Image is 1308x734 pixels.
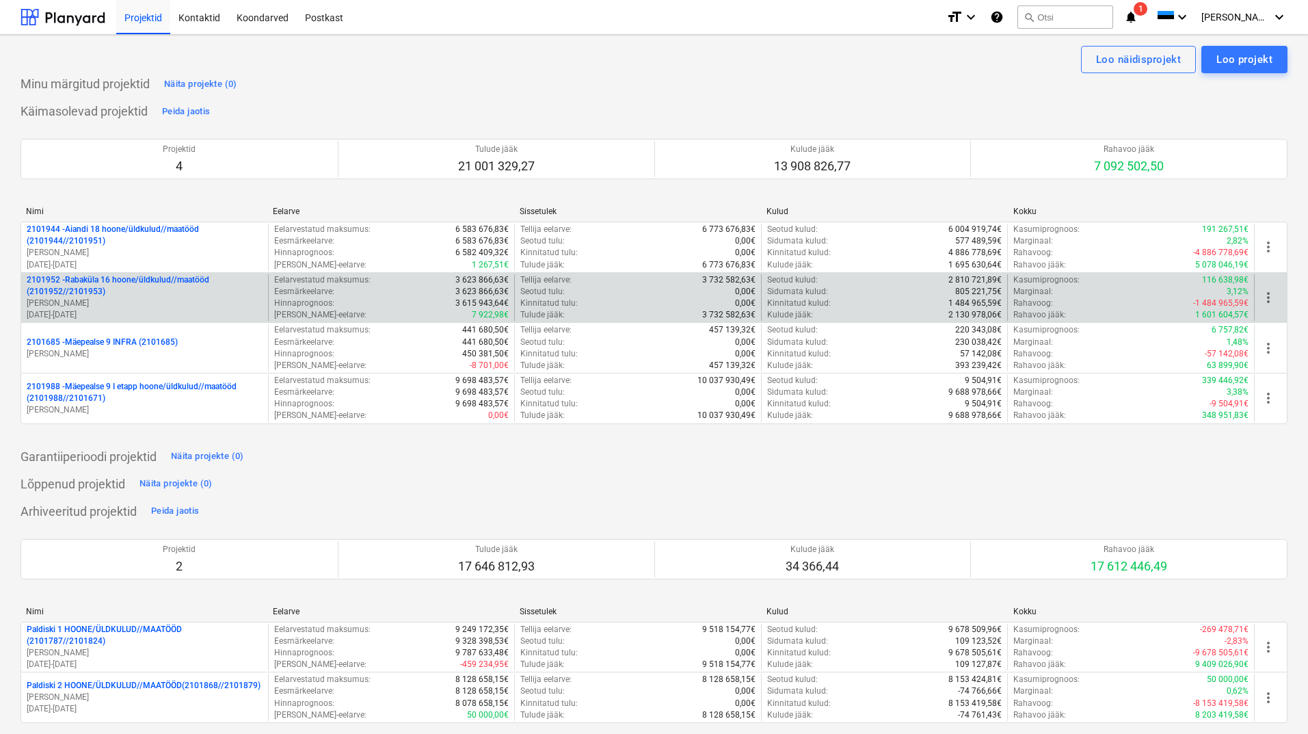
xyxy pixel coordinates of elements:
p: 21 001 329,27 [458,158,535,174]
p: 191 267,51€ [1202,224,1249,235]
p: Kulude jääk : [767,659,813,670]
p: Eelarvestatud maksumus : [274,324,371,336]
p: Seotud kulud : [767,274,818,286]
p: Kasumiprognoos : [1013,324,1080,336]
p: 4 [163,158,196,174]
p: 2101944 - Aiandi 18 hoone/üldkulud//maatööd (2101944//2101951) [27,224,263,247]
p: 8 078 658,15€ [455,698,509,709]
p: 2,82% [1227,235,1249,247]
div: Sissetulek [520,207,756,216]
p: 450 381,50€ [462,348,509,360]
div: Nimi [26,207,262,216]
p: Projektid [163,544,196,555]
i: notifications [1124,9,1138,25]
p: Seotud kulud : [767,674,818,685]
p: Kasumiprognoos : [1013,375,1080,386]
p: Kinnitatud tulu : [520,298,578,309]
p: Sidumata kulud : [767,386,828,398]
button: Peida jaotis [159,101,213,122]
p: 109 123,52€ [955,635,1002,647]
p: [DATE] - [DATE] [27,259,263,271]
p: Kulude jääk : [767,410,813,421]
p: Paldiski 2 HOONE/ÜLDKULUD//MAATÖÖD(2101868//2101879) [27,680,261,692]
p: Eelarvestatud maksumus : [274,274,371,286]
p: 3 623 866,63€ [455,274,509,286]
p: 7 922,98€ [472,309,509,321]
p: 50 000,00€ [1207,674,1249,685]
p: 8 128 658,15€ [702,709,756,721]
p: Rahavoo jääk : [1013,709,1066,721]
i: keyboard_arrow_down [1174,9,1190,25]
p: 339 446,92€ [1202,375,1249,386]
p: Seotud tulu : [520,635,565,647]
p: -57 142,08€ [1205,348,1249,360]
p: Seotud kulud : [767,624,818,635]
p: 3,12% [1227,286,1249,298]
p: -8 153 419,58€ [1193,698,1249,709]
div: Chat Widget [1240,668,1308,734]
p: Kulude jääk : [767,360,813,371]
p: Kulude jääk [786,544,839,555]
div: 2101944 -Aiandi 18 hoone/üldkulud//maatööd (2101944//2101951)[PERSON_NAME][DATE]-[DATE] [27,224,263,271]
p: Tellija eelarve : [520,324,572,336]
p: Rahavoo jääk : [1013,259,1066,271]
p: 9 698 483,57€ [455,398,509,410]
div: Nimi [26,607,262,616]
i: keyboard_arrow_down [1271,9,1287,25]
span: search [1024,12,1035,23]
p: -9 678 505,61€ [1193,647,1249,659]
p: Kinnitatud tulu : [520,247,578,259]
p: Rahavoo jääk : [1013,360,1066,371]
p: Sidumata kulud : [767,235,828,247]
p: 17 646 812,93 [458,558,535,575]
p: Eesmärkeelarve : [274,286,334,298]
p: [PERSON_NAME]-eelarve : [274,360,366,371]
p: Eelarvestatud maksumus : [274,375,371,386]
p: 8 128 658,15€ [455,685,509,697]
p: -269 478,71€ [1200,624,1249,635]
p: 9 678 505,61€ [948,647,1002,659]
p: 441 680,50€ [462,324,509,336]
button: Otsi [1017,5,1113,29]
p: 109 127,87€ [955,659,1002,670]
p: 3 623 866,63€ [455,286,509,298]
i: keyboard_arrow_down [963,9,979,25]
p: 5 078 046,19€ [1195,259,1249,271]
p: Käimasolevad projektid [21,103,148,120]
p: Eelarvestatud maksumus : [274,624,371,635]
div: Kulud [766,607,1002,616]
p: 1,48% [1227,337,1249,348]
p: Kulude jääk : [767,709,813,721]
p: 0,00€ [735,348,756,360]
p: 3 732 582,63€ [702,274,756,286]
p: 0,00€ [735,235,756,247]
p: Tulude jääk [458,144,535,155]
p: 0,00€ [735,398,756,410]
i: Abikeskus [990,9,1004,25]
p: 8 128 658,15€ [455,674,509,685]
p: 9 328 398,53€ [455,635,509,647]
p: 3 732 582,63€ [702,309,756,321]
p: 805 221,75€ [955,286,1002,298]
p: 7 092 502,50 [1094,158,1164,174]
p: 0,00€ [735,247,756,259]
div: Paldiski 1 HOONE/ÜLDKULUD//MAATÖÖD (2101787//2101824)[PERSON_NAME][DATE]-[DATE] [27,624,263,671]
p: Sidumata kulud : [767,337,828,348]
div: Eelarve [273,207,509,216]
p: 1 267,51€ [472,259,509,271]
p: 50 000,00€ [467,709,509,721]
p: Paldiski 1 HOONE/ÜLDKULUD//MAATÖÖD (2101787//2101824) [27,624,263,647]
p: 0,00€ [488,410,509,421]
p: [DATE] - [DATE] [27,703,263,715]
p: -4 886 778,69€ [1193,247,1249,259]
button: Loo projekt [1201,46,1287,73]
p: 0,00€ [735,635,756,647]
p: Tulude jääk : [520,410,565,421]
div: 2101988 -Mäepealse 9 I etapp hoone/üldkulud//maatööd (2101988//2101671)[PERSON_NAME] [27,381,263,416]
p: Kinnitatud tulu : [520,398,578,410]
p: Tellija eelarve : [520,375,572,386]
div: Peida jaotis [151,503,199,519]
p: 0,00€ [735,386,756,398]
p: Rahavoog : [1013,298,1053,309]
p: Garantiiperioodi projektid [21,449,157,465]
